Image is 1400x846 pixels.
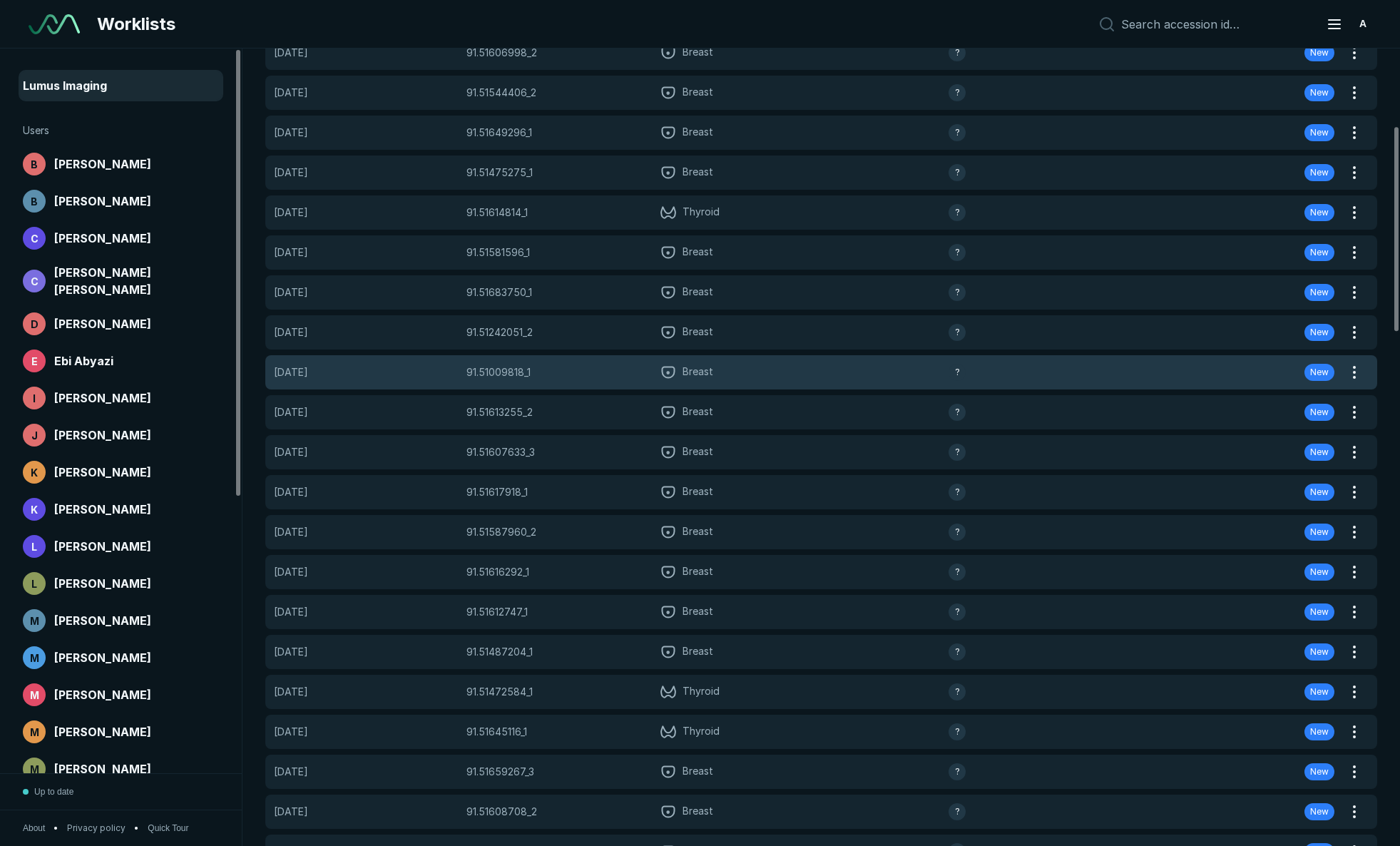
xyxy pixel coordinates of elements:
span: 91.51009818_1 [466,365,531,380]
div: avatar-name [949,44,966,61]
span: [PERSON_NAME] [54,723,151,740]
span: About [23,822,45,835]
span: [DATE] [274,724,458,740]
span: Worklists [97,11,175,37]
div: New [1304,124,1334,141]
a: avatar-name[PERSON_NAME] [20,569,222,598]
div: New [1304,284,1334,301]
span: Thyroid [683,204,720,221]
a: avatar-name[PERSON_NAME] [20,187,222,215]
div: New [1304,164,1334,181]
a: [DATE]91.51581596_1Breastavatar-nameNew [265,235,1343,270]
span: Breast [683,124,713,141]
span: 91.51645116_1 [466,724,527,740]
span: Breast [683,244,713,261]
a: avatar-name[PERSON_NAME] [20,224,222,253]
div: avatar-name [949,524,966,541]
div: avatar-name [949,84,966,101]
div: avatar-name [23,387,46,409]
div: avatar-name [23,312,46,335]
span: New [1310,366,1329,379]
div: New [1304,683,1334,700]
span: Breast [683,364,713,381]
a: avatar-name[PERSON_NAME] [PERSON_NAME] [20,261,222,301]
span: 91.51242051_2 [466,325,533,340]
span: [PERSON_NAME] [PERSON_NAME] [54,264,219,298]
span: [DATE] [274,444,458,460]
span: ? [955,566,960,579]
span: ? [955,86,960,99]
span: J [31,428,38,443]
div: avatar-name [949,404,966,421]
span: New [1310,725,1329,738]
span: [PERSON_NAME] [54,501,151,518]
a: [DATE]91.51607633_3Breastavatar-nameNew [265,435,1343,469]
span: ? [955,486,960,499]
span: ? [955,805,960,818]
span: 91.51649296_1 [466,125,532,141]
span: New [1310,246,1329,259]
div: New [1304,244,1334,261]
span: [DATE] [274,165,458,180]
div: New [1304,204,1334,221]
span: M [30,613,39,628]
a: avatar-name[PERSON_NAME] [20,421,222,449]
span: [DATE] [274,325,458,340]
a: avatar-name[PERSON_NAME] [20,532,222,561]
span: 91.51587960_2 [466,524,536,540]
div: New [1304,564,1334,581]
span: ? [955,126,960,139]
span: ? [955,406,960,419]
a: avatar-name[PERSON_NAME] [20,495,222,524]
a: avatar-name[PERSON_NAME] [20,606,222,635]
span: ? [955,646,960,658]
span: [PERSON_NAME] [54,575,151,592]
a: avatar-name[PERSON_NAME] [20,458,222,486]
span: Lumus Imaging [23,77,107,94]
span: D [31,317,39,332]
a: [DATE]91.51613255_2Breastavatar-nameNew [265,395,1343,429]
span: New [1310,646,1329,658]
span: M [30,688,39,703]
span: Breast [683,564,713,581]
a: [DATE]91.51544406_2Breastavatar-nameNew [265,76,1343,110]
div: avatar-name [949,204,966,221]
div: New [1304,524,1334,541]
span: ? [955,686,960,698]
span: 91.51606998_2 [466,45,537,61]
div: avatar-name [23,683,46,706]
span: 91.51617918_1 [466,484,528,500]
div: avatar-name [949,124,966,141]
div: avatar-name [949,603,966,621]
span: 91.51607633_3 [466,444,535,460]
div: avatar-name [23,190,46,213]
span: K [31,502,38,517]
span: [DATE] [274,684,458,700]
div: New [1304,603,1334,621]
span: New [1310,805,1329,818]
span: [DATE] [274,205,458,220]
span: ? [955,606,960,618]
div: avatar-name [23,227,46,250]
a: [DATE]91.51649296_1Breastavatar-nameNew [265,116,1343,150]
span: L [31,539,37,554]
span: 91.51475275_1 [466,165,533,180]
span: L [31,576,37,591]
span: [PERSON_NAME] [54,612,151,629]
a: [DATE]91.51587960_2Breastavatar-nameNew [265,515,1343,549]
span: [DATE] [274,85,458,101]
div: avatar-name [949,444,966,461]
button: avatar-name [1317,10,1377,39]
div: avatar-name [23,461,46,484]
span: I [33,391,36,406]
div: New [1304,803,1334,820]
button: Quick Tour [148,822,188,835]
span: ? [955,206,960,219]
span: 91.51581596_1 [466,245,530,260]
a: [DATE]91.51606998_2Breastavatar-nameNew [265,36,1343,70]
span: C [31,274,39,289]
input: Search accession id… [1121,17,1309,31]
span: [DATE] [274,245,458,260]
div: avatar-name [23,270,46,292]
